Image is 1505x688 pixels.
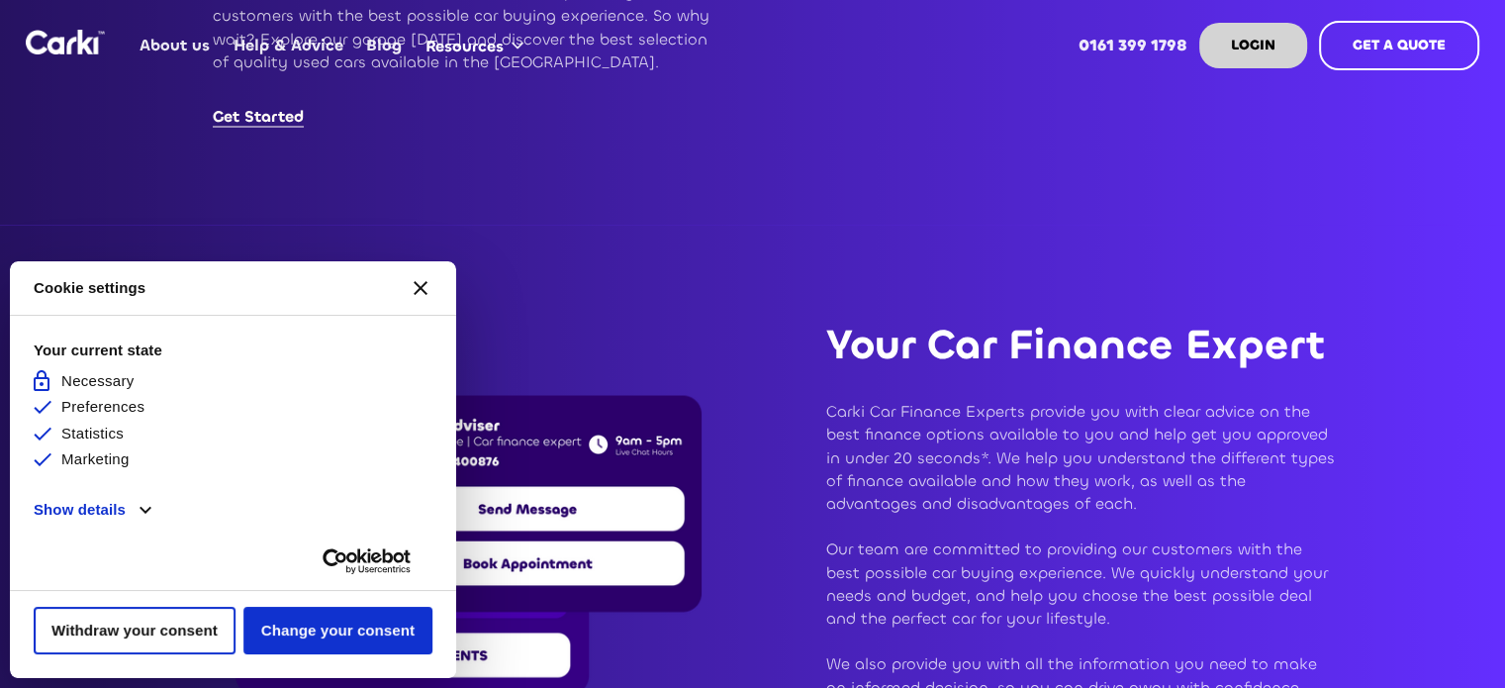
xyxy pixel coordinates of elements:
a: Get Started [213,105,304,127]
a: home [26,30,105,54]
button: Show details [34,499,151,522]
strong: 0161 399 1798 [1079,35,1187,55]
p: Your Car Finance Expert [826,322,1339,367]
button: Change your consent [243,607,432,654]
img: Logo [26,30,105,54]
strong: Cookie settings [34,277,145,300]
strong: Your current state [34,340,432,362]
strong: LOGIN [1231,36,1275,54]
a: About us [129,7,222,84]
strong: GET A QUOTE [1353,36,1446,54]
a: Help & Advice [222,7,354,84]
div: Resources [425,36,504,57]
button: Close CMP widget [397,264,444,312]
a: 0161 399 1798 [1068,7,1199,84]
li: Preferences [34,396,432,419]
a: GET A QUOTE [1319,21,1479,70]
a: Usercentrics Cookiebot - opens new page [301,548,432,574]
div: Resources [414,8,543,83]
button: Withdraw your consent [34,607,235,654]
li: Marketing [34,448,432,471]
li: Necessary [34,370,432,393]
a: Blog [355,7,414,84]
a: LOGIN [1199,23,1307,68]
li: Statistics [34,423,432,445]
